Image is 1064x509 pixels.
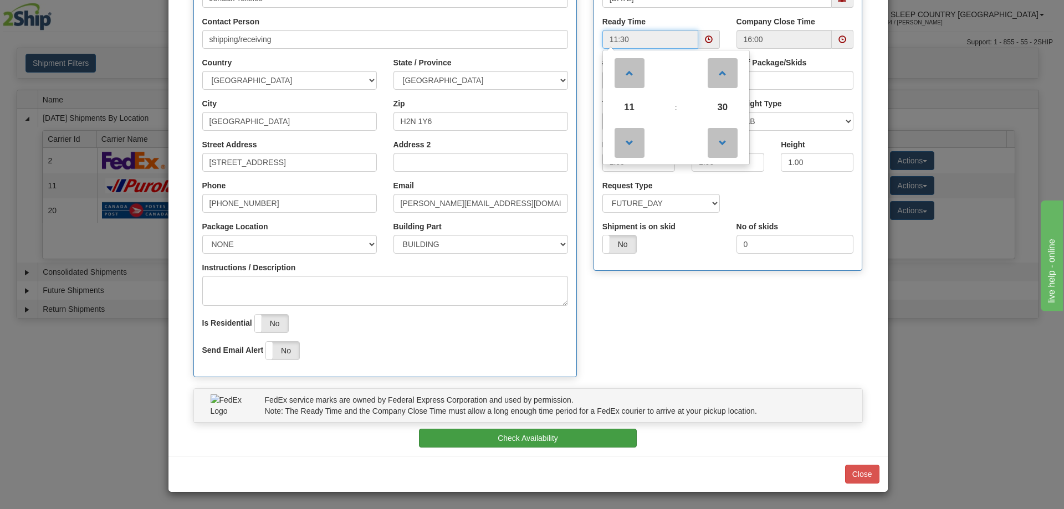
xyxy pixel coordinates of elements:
[706,122,739,162] a: Decrement Minute
[615,92,644,122] span: Pick Hour
[736,16,815,27] label: Company Close Time
[845,465,879,484] button: Close
[781,139,805,150] label: Height
[708,92,738,122] span: Pick Minute
[706,53,739,92] a: Increment Minute
[736,221,778,232] label: No of skids
[202,180,226,191] label: Phone
[736,57,807,68] label: # of Package/Skids
[603,235,636,253] label: No
[393,180,414,191] label: Email
[211,394,248,417] img: FedEx Logo
[419,429,637,448] button: Check Availability
[602,180,653,191] label: Request Type
[202,345,264,356] label: Send Email Alert
[393,139,431,150] label: Address 2
[202,98,217,109] label: City
[202,262,296,273] label: Instructions / Description
[736,98,782,109] label: Weight Type
[1039,198,1063,311] iframe: chat widget
[202,317,252,328] label: Is Residential
[602,16,646,27] label: Ready Time
[393,221,442,232] label: Building Part
[202,139,257,150] label: Street Address
[255,315,288,332] label: No
[257,394,854,417] div: FedEx service marks are owned by Federal Express Corporation and used by permission. Note: The Re...
[613,122,646,162] a: Decrement Hour
[602,221,676,232] label: Shipment is on skid
[653,92,698,122] td: :
[613,53,646,92] a: Increment Hour
[393,57,452,68] label: State / Province
[202,57,232,68] label: Country
[202,221,268,232] label: Package Location
[8,7,103,20] div: live help - online
[202,16,259,27] label: Contact Person
[393,98,405,109] label: Zip
[266,342,299,359] label: No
